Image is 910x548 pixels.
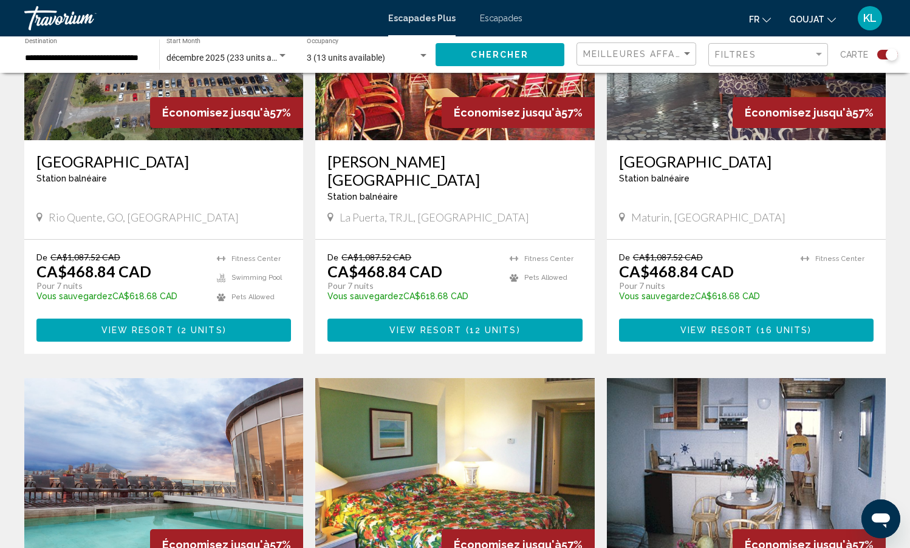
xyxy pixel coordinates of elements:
[454,106,561,119] span: Économisez jusqu'à
[231,293,275,301] span: Pets Allowed
[327,280,497,291] p: Pour 7 nuits
[24,6,376,30] a: Travorium
[327,252,338,262] span: De
[174,326,227,336] span: ( )
[619,174,689,183] span: Station balnéaire
[789,15,824,24] font: GOUJAT
[462,326,520,336] span: ( )
[231,274,282,282] span: Swimming Pool
[471,50,529,60] span: Chercher
[36,280,205,291] p: Pour 7 nuits
[50,252,120,262] span: CA$1,087.52 CAD
[307,53,385,63] span: 3 (13 units available)
[150,97,303,128] div: 57%
[753,326,812,336] span: ( )
[524,274,567,282] span: Pets Allowed
[388,13,456,23] a: Escapades Plus
[745,106,852,119] span: Économisez jusqu'à
[633,252,703,262] span: CA$1,087.52 CAD
[436,43,564,66] button: Chercher
[815,255,864,263] span: Fitness Center
[327,152,582,189] a: [PERSON_NAME][GEOGRAPHIC_DATA]
[619,319,874,341] button: View Resort(16 units)
[761,326,809,336] span: 16 units
[327,192,398,201] span: Station balnéaire
[861,499,900,538] iframe: Bouton de lancement de la fenêtre de messagerie
[619,152,874,171] a: [GEOGRAPHIC_DATA]
[749,10,771,28] button: Changer de langue
[583,49,698,59] span: Meilleures affaires
[583,49,693,59] mat-select: Sort by
[36,291,112,301] span: Vous sauvegardez
[715,50,756,59] span: Filtres
[340,211,529,224] span: La Puerta, TRJL, [GEOGRAPHIC_DATA]
[327,291,497,301] p: CA$618.68 CAD
[162,106,270,119] span: Économisez jusqu'à
[101,326,174,336] span: View Resort
[327,291,403,301] span: Vous sauvegardez
[619,252,630,262] span: De
[181,326,223,336] span: 2 units
[49,211,239,224] span: Rio Quente, GO, [GEOGRAPHIC_DATA]
[524,255,573,263] span: Fitness Center
[442,97,595,128] div: 57%
[749,15,759,24] font: fr
[680,326,753,336] span: View Resort
[166,53,303,63] span: décembre 2025 (233 units available)
[619,262,734,280] p: CA$468.84 CAD
[480,13,522,23] a: Escapades
[619,291,789,301] p: CA$618.68 CAD
[708,42,828,67] button: Filter
[389,326,462,336] span: View Resort
[36,262,151,280] p: CA$468.84 CAD
[231,255,281,263] span: Fitness Center
[789,10,836,28] button: Changer de devise
[854,5,886,31] button: Menu utilisateur
[36,252,47,262] span: De
[733,97,886,128] div: 57%
[36,291,205,301] p: CA$618.68 CAD
[619,280,789,291] p: Pour 7 nuits
[36,152,291,171] a: [GEOGRAPHIC_DATA]
[36,174,107,183] span: Station balnéaire
[341,252,411,262] span: CA$1,087.52 CAD
[470,326,517,336] span: 12 units
[619,291,695,301] span: Vous sauvegardez
[36,319,291,341] button: View Resort(2 units)
[327,262,442,280] p: CA$468.84 CAD
[327,319,582,341] button: View Resort(12 units)
[863,12,877,24] font: KL
[840,46,868,63] span: Carte
[631,211,785,224] span: Maturin, [GEOGRAPHIC_DATA]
